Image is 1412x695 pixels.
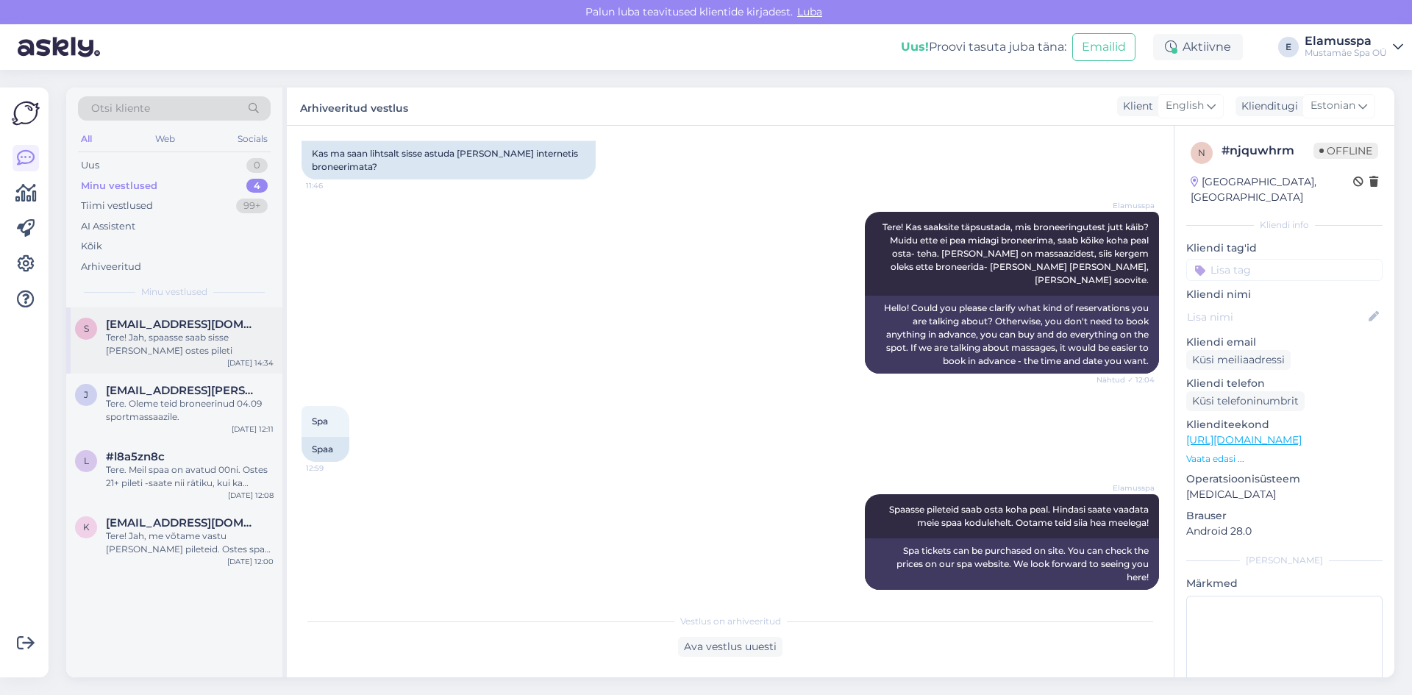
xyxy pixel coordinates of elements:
span: Offline [1313,143,1378,159]
p: Kliendi email [1186,335,1383,350]
label: Arhiveeritud vestlus [300,96,408,116]
div: Kliendi info [1186,218,1383,232]
p: Operatsioonisüsteem [1186,471,1383,487]
div: Arhiveeritud [81,260,141,274]
div: Klienditugi [1235,99,1298,114]
span: j [84,389,88,400]
span: 12:59 [306,463,361,474]
div: Tere! Jah, spaasse saab sisse [PERSON_NAME] ostes pileti [106,331,274,357]
div: [DATE] 12:11 [232,424,274,435]
div: Uus [81,158,99,173]
span: Tere! Kas saaksite täpsustada, mis broneeringutest jutt käib? Muidu ette ei pea midagi broneerima... [883,221,1153,285]
span: khaycrodriguez@gmail.com [106,516,259,530]
div: [DATE] 12:08 [228,490,274,501]
span: Luba [793,5,827,18]
div: Ava vestlus uuesti [678,637,782,657]
div: Web [152,129,178,149]
img: Askly Logo [12,99,40,127]
div: Küsi meiliaadressi [1186,350,1291,370]
div: Proovi tasuta juba täna: [901,38,1066,56]
input: Lisa tag [1186,259,1383,281]
div: Küsi telefoninumbrit [1186,391,1305,411]
div: Tere! Jah, me võtame vastu [PERSON_NAME] pileteid. Ostes spaa 21+ ligipääse- saate [PERSON_NAME] ... [106,530,274,556]
span: Nähtud ✓ 12:04 [1097,374,1155,385]
span: stamoulestauroula@gmail.com [106,318,259,331]
p: [MEDICAL_DATA] [1186,487,1383,502]
div: Tiimi vestlused [81,199,153,213]
div: Kas ma saan lihtsalt sisse astuda [PERSON_NAME] internetis broneerimata? [302,141,596,179]
span: Estonian [1311,98,1355,114]
div: Socials [235,129,271,149]
span: k [83,521,90,532]
div: All [78,129,95,149]
span: n [1198,147,1205,158]
div: Minu vestlused [81,179,157,193]
div: Spa tickets can be purchased on site. You can check the prices on our spa website. We look forwar... [865,538,1159,590]
div: [GEOGRAPHIC_DATA], [GEOGRAPHIC_DATA] [1191,174,1353,205]
span: Elamusspa [1099,482,1155,493]
span: #l8a5zn8c [106,450,165,463]
div: E [1278,37,1299,57]
span: Otsi kliente [91,101,150,116]
div: Mustamäe Spa OÜ [1305,47,1387,59]
a: [URL][DOMAIN_NAME] [1186,433,1302,446]
span: Elamusspa [1099,200,1155,211]
span: Spaasse pileteid saab osta koha peal. Hindasi saate vaadata meie spaa kodulehelt. Ootame teid sii... [889,504,1151,528]
div: AI Assistent [81,219,135,234]
a: ElamusspaMustamäe Spa OÜ [1305,35,1403,59]
input: Lisa nimi [1187,309,1366,325]
div: 99+ [236,199,268,213]
div: [DATE] 14:34 [227,357,274,368]
span: English [1166,98,1204,114]
div: Tere. Meil spaa on avatud 00ni. Ostes 21+ pileti -saate nii rätiku, kui ka hommikumantli [PERSON_... [106,463,274,490]
span: 11:46 [306,180,361,191]
span: joonas.peterson@gmail.com [106,384,259,397]
p: Kliendi nimi [1186,287,1383,302]
div: Hello! Could you please clarify what kind of reservations you are talking about? Otherwise, you d... [865,296,1159,374]
p: Kliendi tag'id [1186,240,1383,256]
button: Emailid [1072,33,1135,61]
p: Android 28.0 [1186,524,1383,539]
div: Klient [1117,99,1153,114]
div: # njquwhrm [1222,142,1313,160]
div: 0 [246,158,268,173]
p: Märkmed [1186,576,1383,591]
div: Kõik [81,239,102,254]
b: Uus! [901,40,929,54]
div: 4 [246,179,268,193]
div: Elamusspa [1305,35,1387,47]
p: Klienditeekond [1186,417,1383,432]
span: Spa [312,416,328,427]
span: l [84,455,89,466]
p: Brauser [1186,508,1383,524]
div: Tere. Oleme teid broneerinud 04.09 sportmassaazile. [106,397,274,424]
span: s [84,323,89,334]
span: Minu vestlused [141,285,207,299]
span: 14:36 [1099,591,1155,602]
div: Spaa [302,437,349,462]
p: Kliendi telefon [1186,376,1383,391]
p: Vaata edasi ... [1186,452,1383,466]
span: Vestlus on arhiveeritud [680,615,781,628]
div: [DATE] 12:00 [227,556,274,567]
div: Aktiivne [1153,34,1243,60]
div: [PERSON_NAME] [1186,554,1383,567]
